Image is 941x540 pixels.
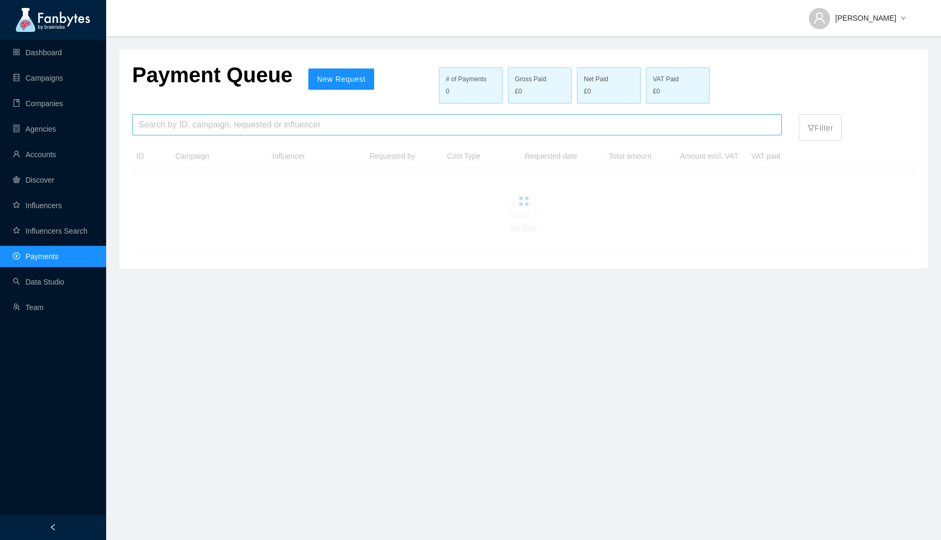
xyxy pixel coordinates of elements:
[799,114,842,141] button: filterFilter
[13,303,44,312] a: usergroup-addTeam
[132,62,292,88] p: Payment Queue
[653,74,703,84] div: VAT Paid
[800,5,914,22] button: [PERSON_NAME]down
[13,125,56,133] a: containerAgencies
[13,176,54,184] a: radar-chartDiscover
[515,74,565,84] div: Gross Paid
[584,87,591,97] span: £0
[13,99,63,108] a: bookCompanies
[13,227,88,235] a: starInfluencers Search
[13,48,62,57] a: appstoreDashboard
[13,201,62,210] a: starInfluencers
[813,12,826,24] span: user
[13,150,56,159] a: userAccounts
[515,87,522,97] span: £0
[807,124,815,132] span: filter
[49,524,57,531] span: left
[446,74,496,84] div: # of Payments
[13,252,58,261] a: pay-circlePayments
[308,68,374,90] button: New Request
[13,74,63,82] a: databaseCampaigns
[901,15,906,22] span: down
[653,87,660,97] span: £0
[835,12,896,24] span: [PERSON_NAME]
[807,117,833,134] p: Filter
[317,75,366,83] span: New Request
[13,278,64,286] a: searchData Studio
[446,88,450,95] span: 0
[584,74,634,84] div: Net Paid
